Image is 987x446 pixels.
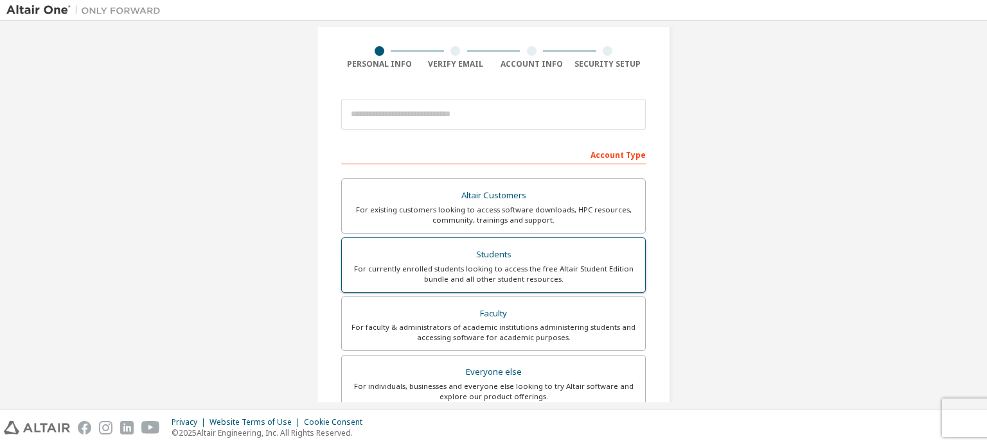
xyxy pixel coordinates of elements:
div: Account Type [341,144,646,164]
div: Privacy [172,417,209,427]
div: Verify Email [418,59,494,69]
img: instagram.svg [99,421,112,434]
div: Everyone else [350,363,637,381]
div: For currently enrolled students looking to access the free Altair Student Edition bundle and all ... [350,264,637,284]
div: Personal Info [341,59,418,69]
div: For individuals, businesses and everyone else looking to try Altair software and explore our prod... [350,381,637,402]
div: Students [350,246,637,264]
img: facebook.svg [78,421,91,434]
img: youtube.svg [141,421,160,434]
div: Faculty [350,305,637,323]
p: © 2025 Altair Engineering, Inc. All Rights Reserved. [172,427,370,438]
div: Altair Customers [350,187,637,205]
img: linkedin.svg [120,421,134,434]
div: Account Info [493,59,570,69]
div: Website Terms of Use [209,417,304,427]
img: Altair One [6,4,167,17]
img: altair_logo.svg [4,421,70,434]
div: For existing customers looking to access software downloads, HPC resources, community, trainings ... [350,205,637,225]
div: For faculty & administrators of academic institutions administering students and accessing softwa... [350,322,637,343]
div: Security Setup [570,59,646,69]
div: Cookie Consent [304,417,370,427]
